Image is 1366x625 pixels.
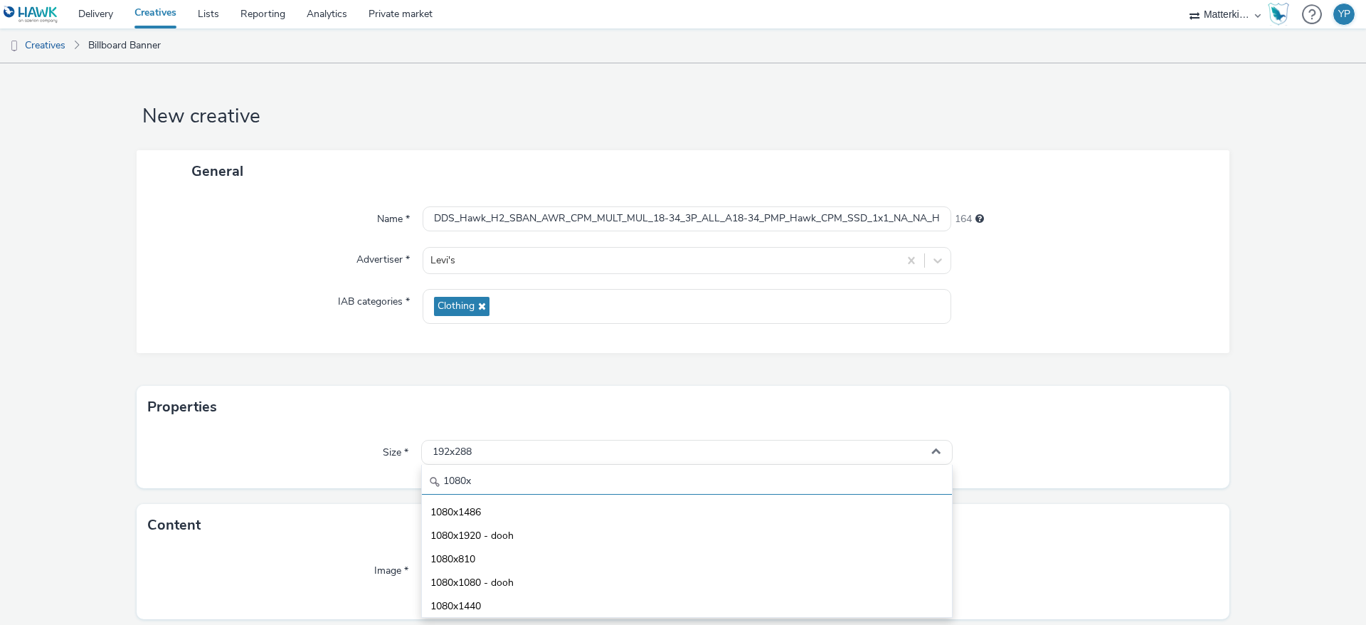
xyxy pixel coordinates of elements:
img: Hawk Academy [1268,3,1289,26]
label: Advertiser * [351,247,415,267]
span: 1080x1080 - dooh [430,576,514,590]
a: Hawk Academy [1268,3,1295,26]
span: 192x288 [433,446,472,458]
label: Image * [369,558,414,578]
input: Search... [422,470,952,495]
div: YP [1338,4,1350,25]
span: 1080x1486 [430,505,481,520]
span: General [191,162,243,181]
h1: New creative [137,103,1229,130]
h3: Properties [147,396,217,418]
label: IAB categories * [332,289,415,309]
input: Name [423,206,951,231]
span: 1080x1920 - dooh [430,529,514,543]
a: Billboard Banner [81,28,168,63]
div: Maximum 255 characters [975,212,984,226]
label: Size * [377,440,414,460]
span: 164 [955,212,972,226]
span: Clothing [438,300,475,312]
span: 1080x810 [430,552,475,567]
h3: Content [147,515,201,536]
img: dooh [7,39,21,53]
img: undefined Logo [4,6,58,23]
label: Name * [371,206,415,226]
span: 1080x1440 [430,599,481,614]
